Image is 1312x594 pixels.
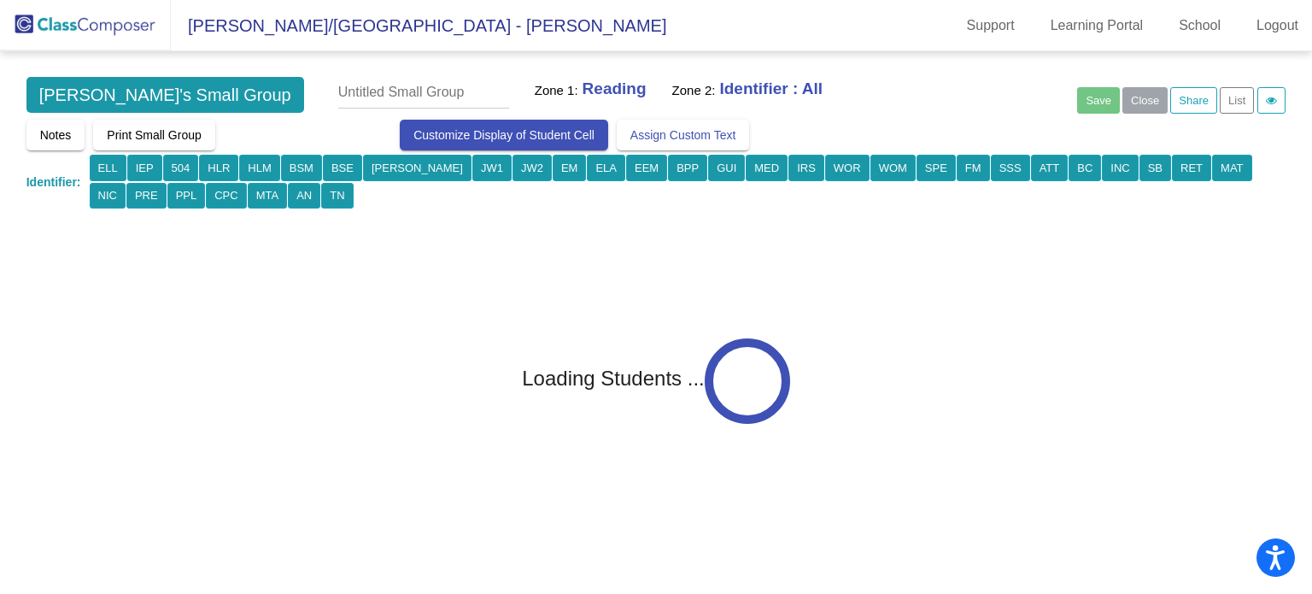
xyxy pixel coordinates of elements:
button: BSE [323,155,362,181]
button: WOR [825,155,870,181]
button: BPP [668,155,707,181]
span: Notes [40,128,72,142]
button: HLR [199,155,238,181]
button: Close [1122,87,1168,114]
button: BSM [281,155,322,181]
button: GUI [708,155,745,181]
button: SSS [991,155,1030,181]
button: AN [288,183,320,209]
button: MED [746,155,788,181]
h5: Zone 2: [672,80,716,98]
button: 504 [163,155,199,181]
button: IRS [788,155,824,181]
button: INC [1102,155,1138,181]
button: PPL [167,183,206,209]
button: Assign Custom Text [617,120,749,150]
button: MAT [1212,155,1251,181]
button: Save [1077,87,1120,114]
button: EM [553,155,587,181]
button: ELL [90,155,126,181]
h2: Loading Students ... [522,367,705,391]
a: Learning Portal [1037,12,1157,39]
b: Identifier : All [719,79,823,97]
span: [PERSON_NAME]'s Small Group [26,77,304,113]
b: Reading [583,79,647,97]
button: List [1220,87,1254,114]
button: Customize Display of Student Cell [400,120,608,150]
button: ATT [1031,155,1069,181]
a: Activity Log [1257,87,1286,114]
button: [PERSON_NAME] [363,155,471,181]
button: TN [321,183,353,209]
span: Customize Display of Student Cell [413,128,594,142]
input: Untitled Small Group [338,77,509,109]
a: School [1165,12,1234,39]
button: CPC [206,183,246,209]
button: Notes [26,120,85,150]
button: ELA [587,155,625,181]
button: Print Small Group [93,120,214,150]
button: IEP [127,155,162,181]
button: RET [1172,155,1211,181]
a: Share [1170,87,1217,114]
button: FM [957,155,990,181]
button: WOM [870,155,916,181]
button: JW2 [512,155,552,181]
span: Identifier: [26,175,81,189]
span: Print Small Group [107,128,201,142]
button: MTA [248,183,287,209]
span: Assign Custom Text [630,128,735,142]
span: [PERSON_NAME]/[GEOGRAPHIC_DATA] - [PERSON_NAME] [171,12,666,39]
button: JW1 [472,155,512,181]
h5: Zone 1: [535,80,578,98]
button: BC [1069,155,1101,181]
button: NIC [90,183,126,209]
a: Support [953,12,1028,39]
button: SPE [917,155,956,181]
a: Logout [1243,12,1312,39]
button: PRE [126,183,167,209]
button: SB [1139,155,1171,181]
button: HLM [239,155,279,181]
button: EEM [626,155,667,181]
